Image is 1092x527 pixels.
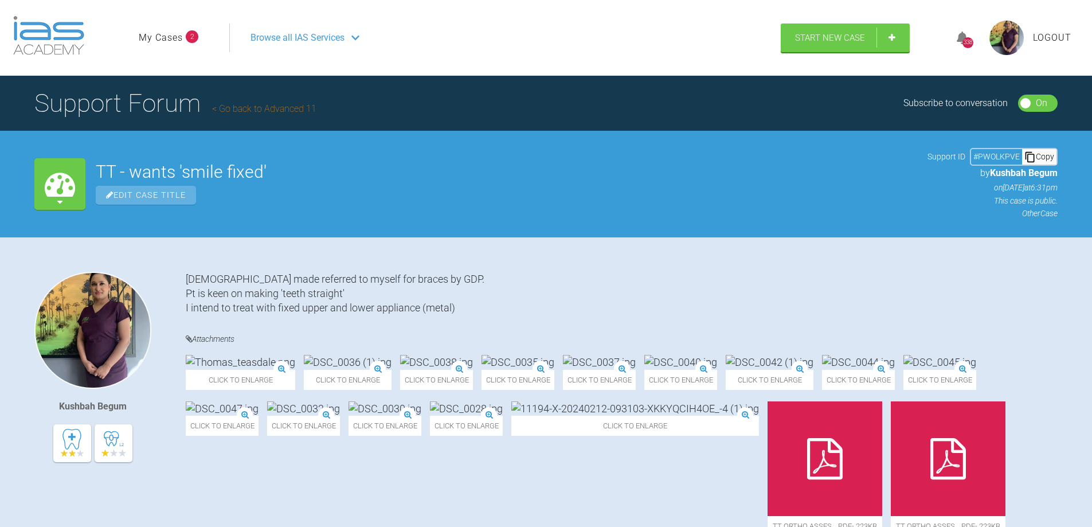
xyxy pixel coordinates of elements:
[1022,149,1056,164] div: Copy
[511,401,759,416] img: 11194-X-20240212-093103-XKKYQCIH4OE_-4 (1).jpg
[186,332,1058,346] h4: Attachments
[139,30,183,45] a: My Cases
[349,416,421,436] span: Click to enlarge
[990,167,1058,178] span: Kushbah Begum
[482,370,554,390] span: Click to enlarge
[251,30,345,45] span: Browse all IAS Services
[903,355,976,369] img: DSC_0045.jpg
[989,21,1024,55] img: profile.png
[962,37,973,48] div: 338
[563,370,636,390] span: Click to enlarge
[903,96,1008,111] div: Subscribe to conversation
[267,401,340,416] img: DSC_0032.jpg
[186,355,295,369] img: Thomas_teasdale.png
[59,399,127,414] div: Kushbah Begum
[903,370,976,390] span: Click to enlarge
[96,186,196,205] span: Edit Case Title
[795,33,865,43] span: Start New Case
[726,370,813,390] span: Click to enlarge
[927,166,1058,181] p: by
[186,416,259,436] span: Click to enlarge
[96,163,917,181] h2: TT - wants 'smile fixed'
[186,370,295,390] span: Click to enlarge
[822,370,895,390] span: Click to enlarge
[186,272,1058,315] div: [DEMOGRAPHIC_DATA] made referred to myself for braces by GDP. Pt is keen on making 'teeth straigh...
[430,416,503,436] span: Click to enlarge
[400,370,473,390] span: Click to enlarge
[267,416,340,436] span: Click to enlarge
[927,181,1058,194] p: on [DATE] at 6:31pm
[34,272,151,389] img: Kushbah Begum
[511,416,759,436] span: Click to enlarge
[34,83,316,123] h1: Support Forum
[186,401,259,416] img: DSC_0047.jpg
[726,355,813,369] img: DSC_0042 (1).jpg
[482,355,554,369] img: DSC_0035.jpg
[822,355,895,369] img: DSC_0044.jpg
[1033,30,1071,45] a: Logout
[644,355,717,369] img: DSC_0040.jpg
[927,207,1058,220] p: Other Case
[644,370,717,390] span: Click to enlarge
[927,150,965,163] span: Support ID
[304,355,392,369] img: DSC_0036 (1).jpg
[304,370,392,390] span: Click to enlarge
[927,194,1058,207] p: This case is public.
[186,30,198,43] span: 2
[13,16,84,55] img: logo-light.3e3ef733.png
[212,103,316,114] a: Go back to Advanced 11
[781,24,910,52] a: Start New Case
[971,150,1022,163] div: # PWOLKPVE
[430,401,503,416] img: DSC_0028.jpg
[1036,96,1047,111] div: On
[563,355,636,369] img: DSC_0037.jpg
[400,355,473,369] img: DSC_0038.jpg
[349,401,421,416] img: DSC_0030.jpg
